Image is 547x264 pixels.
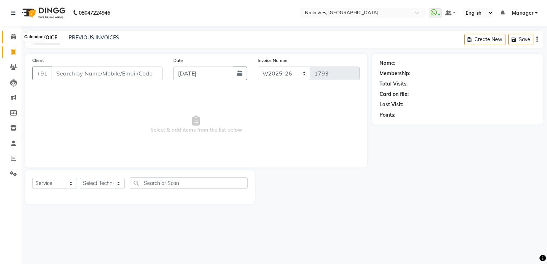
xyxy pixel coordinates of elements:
label: Date [173,57,183,64]
a: PREVIOUS INVOICES [69,34,119,41]
img: logo [18,3,67,23]
label: Client [32,57,44,64]
div: Last Visit: [379,101,403,108]
div: Membership: [379,70,411,77]
b: 08047224946 [79,3,110,23]
div: Card on file: [379,91,409,98]
div: Total Visits: [379,80,408,88]
button: Create New [464,34,505,45]
span: Select & add items from the list below [32,89,360,160]
input: Search by Name/Mobile/Email/Code [52,67,163,80]
input: Search or Scan [130,177,248,189]
label: Invoice Number [258,57,289,64]
div: Points: [379,111,396,119]
button: Save [508,34,533,45]
div: Name: [379,59,396,67]
span: Manager [512,9,533,17]
button: +91 [32,67,52,80]
div: Calendar [23,33,44,41]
